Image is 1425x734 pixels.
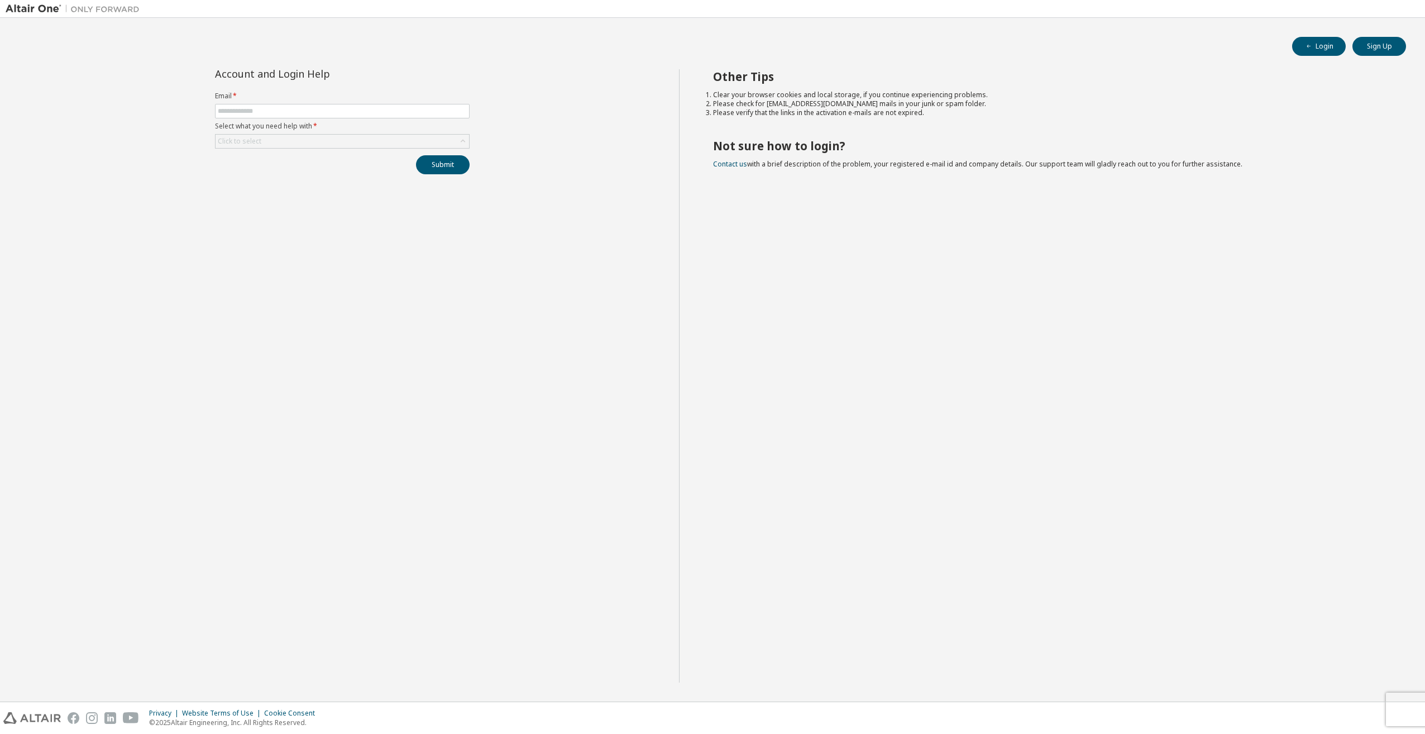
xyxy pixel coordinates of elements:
img: youtube.svg [123,712,139,724]
h2: Not sure how to login? [713,139,1386,153]
div: Account and Login Help [215,69,419,78]
button: Submit [416,155,470,174]
img: Altair One [6,3,145,15]
div: Cookie Consent [264,709,322,718]
li: Clear your browser cookies and local storage, if you continue experiencing problems. [713,90,1386,99]
div: Click to select [216,135,469,148]
img: altair_logo.svg [3,712,61,724]
button: Login [1292,37,1346,56]
div: Website Terms of Use [182,709,264,718]
img: instagram.svg [86,712,98,724]
img: linkedin.svg [104,712,116,724]
div: Privacy [149,709,182,718]
span: with a brief description of the problem, your registered e-mail id and company details. Our suppo... [713,159,1242,169]
button: Sign Up [1352,37,1406,56]
label: Select what you need help with [215,122,470,131]
img: facebook.svg [68,712,79,724]
label: Email [215,92,470,101]
div: Click to select [218,137,261,146]
p: © 2025 Altair Engineering, Inc. All Rights Reserved. [149,718,322,727]
a: Contact us [713,159,747,169]
li: Please verify that the links in the activation e-mails are not expired. [713,108,1386,117]
li: Please check for [EMAIL_ADDRESS][DOMAIN_NAME] mails in your junk or spam folder. [713,99,1386,108]
h2: Other Tips [713,69,1386,84]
